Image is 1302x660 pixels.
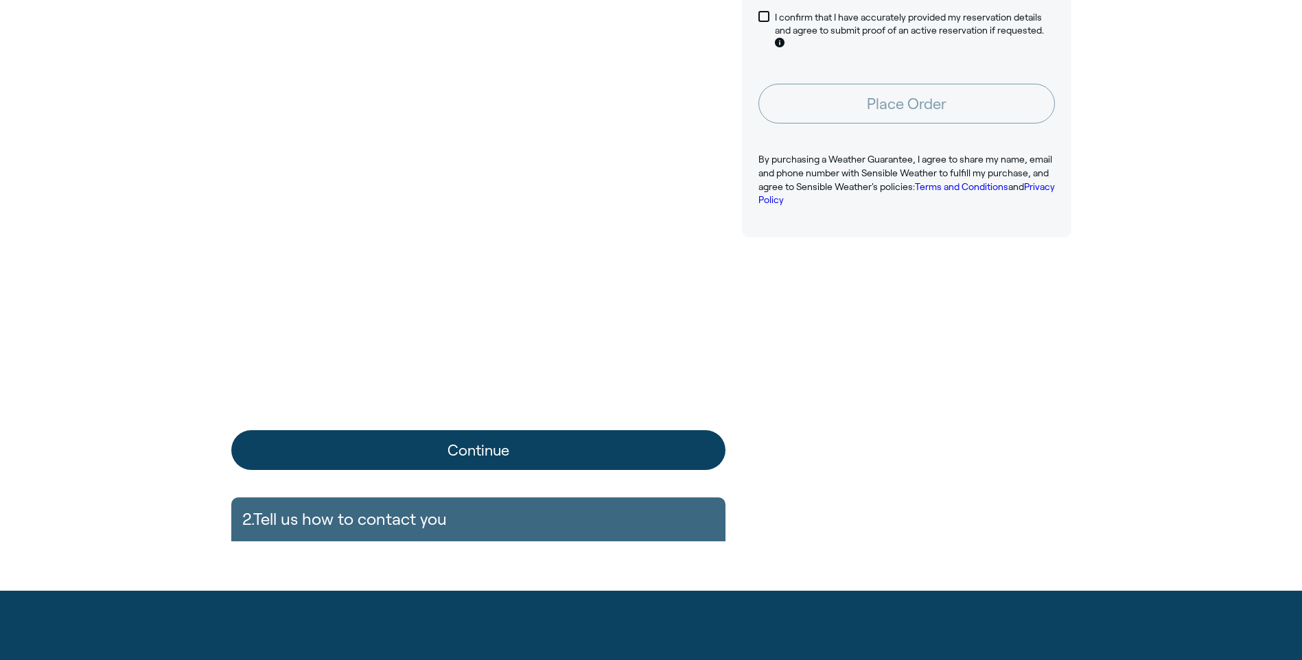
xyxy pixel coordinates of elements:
a: Terms and Conditions [915,181,1008,192]
button: Place Order [758,84,1055,123]
iframe: Customer reviews powered by Trustpilot [742,259,1071,355]
iframe: PayPal-paypal [231,373,725,410]
button: Continue [231,430,725,470]
p: By purchasing a Weather Guarantee, I agree to share my name, email and phone number with Sensible... [758,153,1055,207]
p: I confirm that I have accurately provided my reservation details and agree to submit proof of an ... [775,11,1055,51]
